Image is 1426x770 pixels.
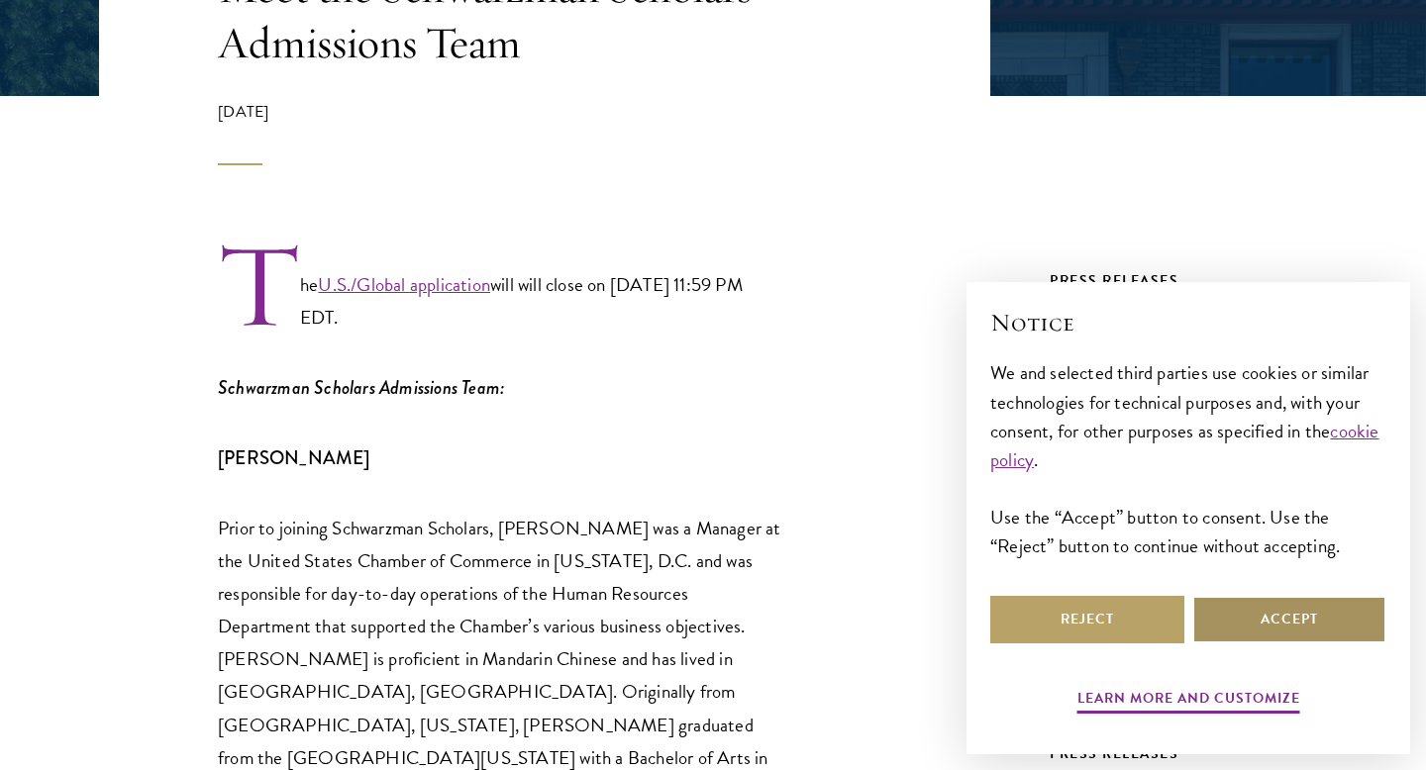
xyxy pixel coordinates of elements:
button: Accept [1192,596,1386,643]
button: Learn more and customize [1077,686,1300,717]
h2: Notice [990,306,1386,339]
strong: [PERSON_NAME] [218,444,370,471]
a: U.S./Global application [318,270,490,299]
button: Reject [990,596,1184,643]
em: Schwarzman Scholars Admissions Team: [218,374,505,401]
a: cookie policy [990,417,1379,474]
div: We and selected third parties use cookies or similar technologies for technical purposes and, wit... [990,358,1386,559]
div: [DATE] [218,100,782,165]
p: The will will close on [DATE] 11:59 PM EDT. [218,240,782,334]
